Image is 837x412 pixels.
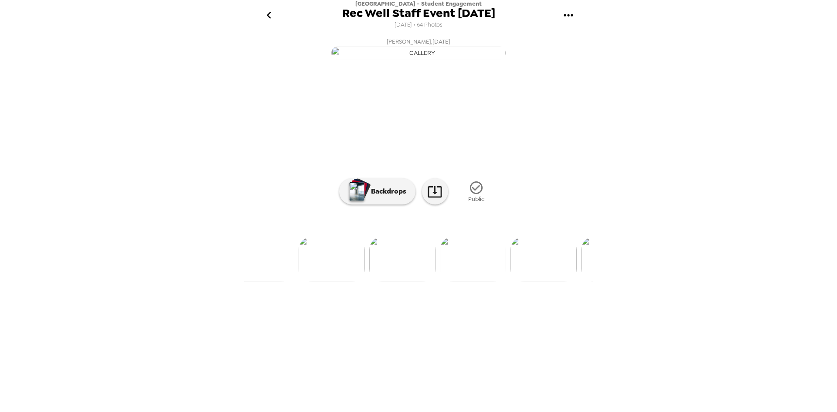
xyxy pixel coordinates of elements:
p: Backdrops [367,186,406,197]
img: gallery [510,237,577,282]
span: [PERSON_NAME] , [DATE] [387,37,450,47]
span: [DATE] • 64 Photos [395,19,442,31]
button: Public [455,175,498,208]
span: Public [468,195,484,203]
span: Rec Well Staff Event [DATE] [342,7,495,19]
img: gallery [228,237,294,282]
button: go back [255,1,283,30]
img: gallery [440,237,506,282]
button: [PERSON_NAME],[DATE] [244,34,593,62]
button: Backdrops [339,178,415,204]
img: gallery [581,237,647,282]
img: gallery [299,237,365,282]
img: gallery [369,237,436,282]
button: gallery menu [554,1,582,30]
img: gallery [331,47,506,59]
